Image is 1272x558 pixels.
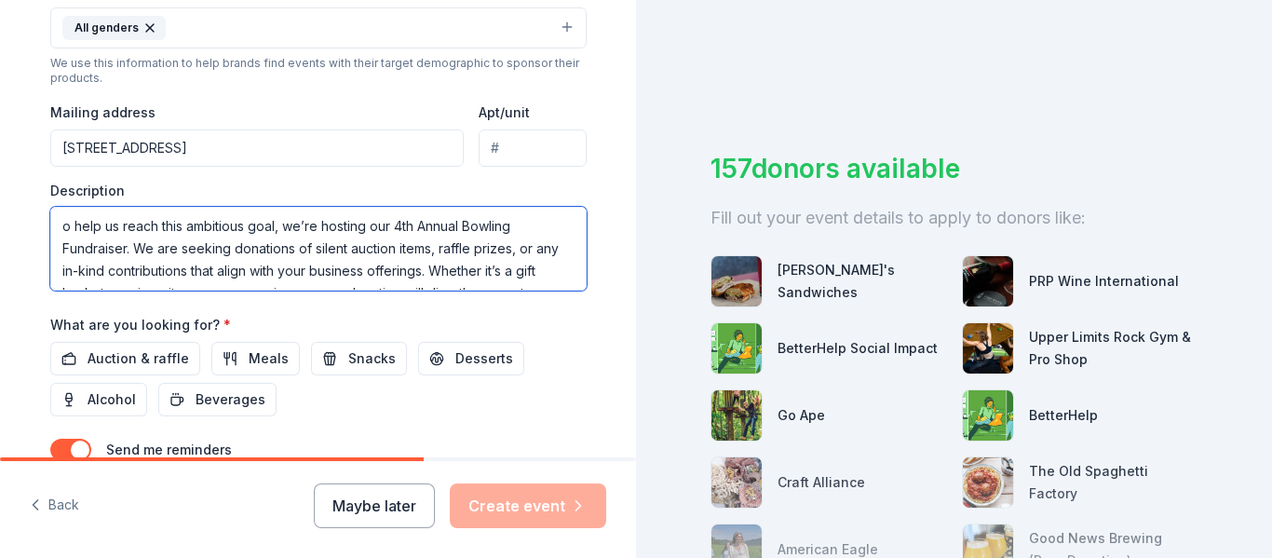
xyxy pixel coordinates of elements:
div: BetterHelp Social Impact [778,337,938,360]
label: What are you looking for? [50,316,231,334]
img: photo for Upper Limits Rock Gym & Pro Shop [963,323,1013,374]
img: photo for BetterHelp [963,390,1013,441]
img: photo for Snarf's Sandwiches [711,256,762,306]
div: Go Ape [778,404,825,427]
div: 157 donors available [710,149,1198,188]
img: photo for PRP Wine International [963,256,1013,306]
button: Beverages [158,383,277,416]
span: Auction & raffle [88,347,189,370]
button: All genders [50,7,587,48]
button: Alcohol [50,383,147,416]
button: Auction & raffle [50,342,200,375]
textarea: o help us reach this ambitious goal, we’re hosting our 4th Annual Bowling Fundraiser. We are seek... [50,207,587,291]
div: BetterHelp [1029,404,1098,427]
input: # [479,129,586,167]
span: Meals [249,347,289,370]
input: Enter a US address [50,129,465,167]
div: All genders [62,16,166,40]
span: Beverages [196,388,265,411]
button: Desserts [418,342,524,375]
span: Desserts [455,347,513,370]
button: Back [30,486,79,525]
img: photo for Go Ape [711,390,762,441]
label: Description [50,182,125,200]
span: Alcohol [88,388,136,411]
div: We use this information to help brands find events with their target demographic to sponsor their... [50,56,587,86]
span: Snacks [348,347,396,370]
div: PRP Wine International [1029,270,1179,293]
label: Apt/unit [479,103,530,122]
button: Snacks [311,342,407,375]
button: Meals [211,342,300,375]
div: [PERSON_NAME]'s Sandwiches [778,259,947,304]
label: Send me reminders [106,442,232,457]
button: Maybe later [314,483,435,528]
div: Fill out your event details to apply to donors like: [710,203,1198,233]
div: Upper Limits Rock Gym & Pro Shop [1029,326,1198,371]
img: photo for BetterHelp Social Impact [711,323,762,374]
label: Mailing address [50,103,156,122]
